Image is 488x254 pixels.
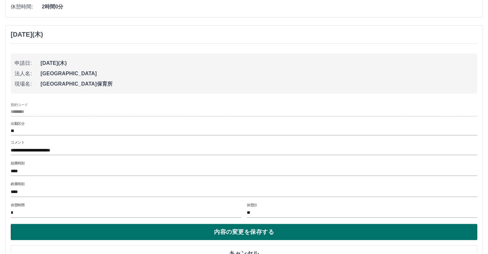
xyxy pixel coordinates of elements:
label: 始業時刻 [11,161,24,166]
span: 法人名: [15,70,41,78]
span: 申請日: [15,59,41,67]
span: [DATE](木) [41,59,473,67]
label: 出勤区分 [11,121,24,126]
span: 2時間0分 [42,3,477,11]
span: [GEOGRAPHIC_DATA] [41,70,473,78]
span: [GEOGRAPHIC_DATA]保育所 [41,80,473,88]
span: 休憩時間: [11,3,42,11]
button: 内容の変更を保存する [11,224,477,240]
label: 休憩分 [247,202,257,207]
h3: [DATE](木) [11,31,43,38]
label: 契約コード [11,102,28,107]
label: コメント [11,140,24,145]
span: 現場名: [15,80,41,88]
label: 終業時刻 [11,182,24,187]
label: 休憩時間 [11,202,24,207]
